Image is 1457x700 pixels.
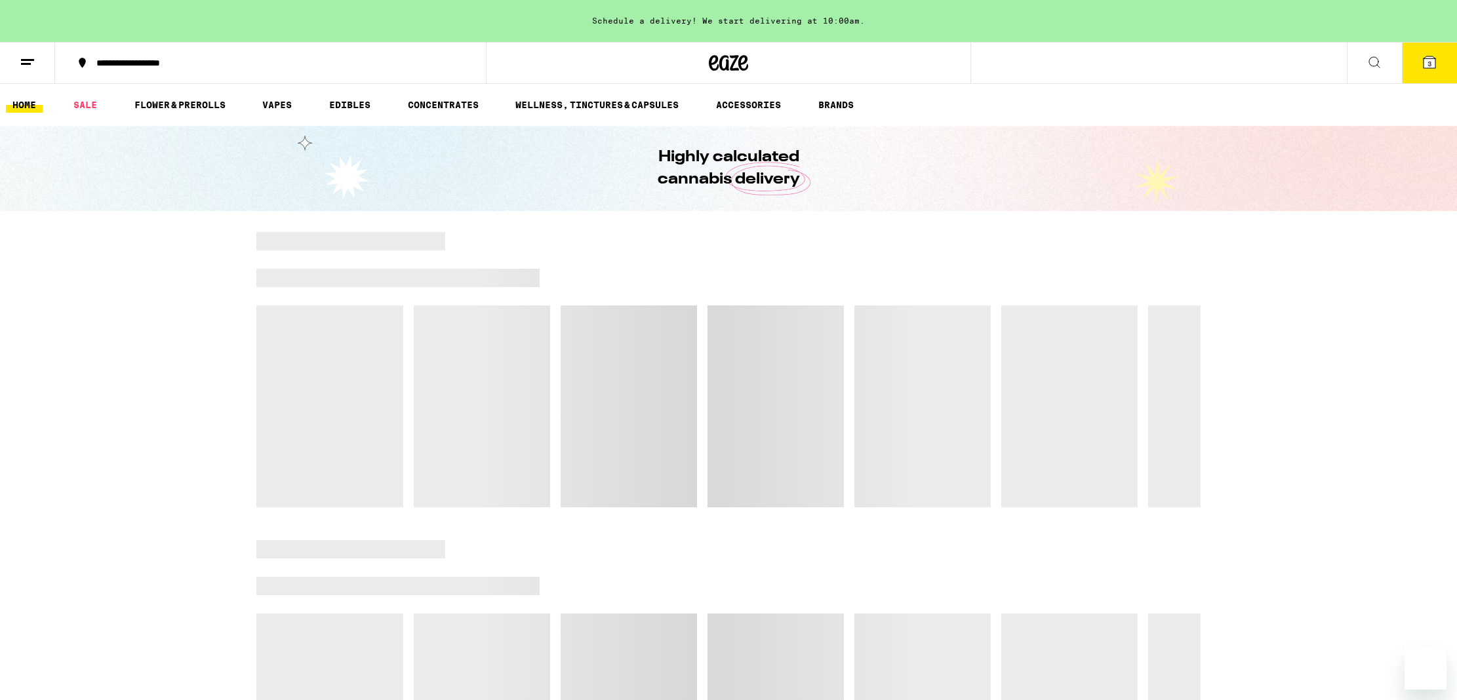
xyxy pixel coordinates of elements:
iframe: Button to launch messaging window [1405,648,1447,690]
a: WELLNESS, TINCTURES & CAPSULES [509,97,685,113]
h1: Highly calculated cannabis delivery [620,146,837,191]
a: CONCENTRATES [401,97,485,113]
a: BRANDS [812,97,860,113]
a: VAPES [256,97,298,113]
a: HOME [6,97,43,113]
a: SALE [67,97,104,113]
a: FLOWER & PREROLLS [128,97,232,113]
button: 3 [1402,43,1457,83]
a: ACCESSORIES [709,97,788,113]
a: EDIBLES [323,97,377,113]
span: 3 [1427,60,1431,68]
